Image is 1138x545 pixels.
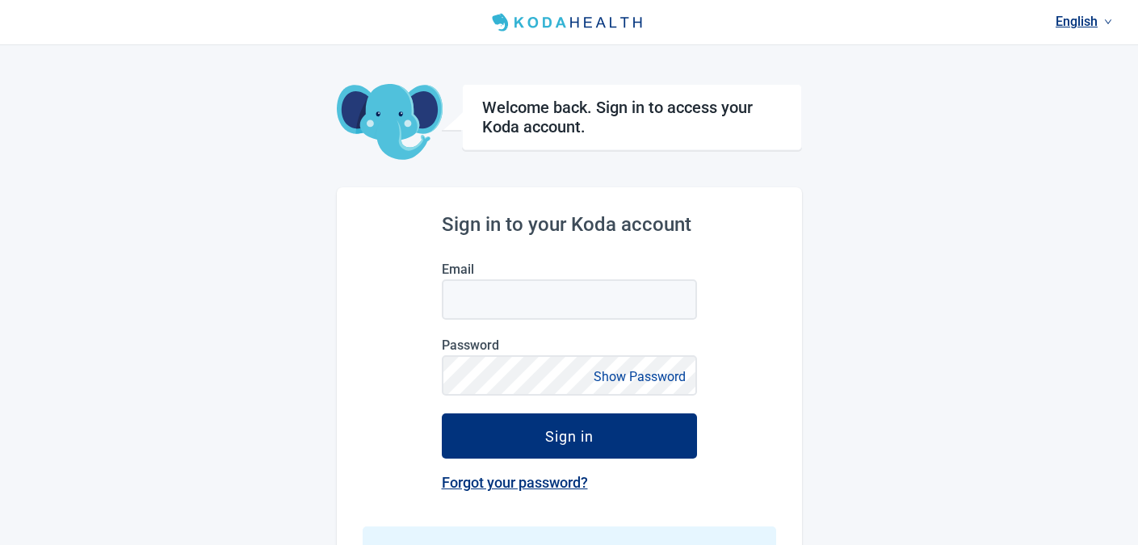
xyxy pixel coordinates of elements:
[442,262,697,277] label: Email
[442,413,697,459] button: Sign in
[545,428,594,444] div: Sign in
[442,213,697,236] h2: Sign in to your Koda account
[442,337,697,353] label: Password
[1049,8,1119,35] a: Current language: English
[442,474,588,491] a: Forgot your password?
[482,98,782,136] h1: Welcome back. Sign in to access your Koda account.
[589,366,691,388] button: Show Password
[1104,18,1112,26] span: down
[337,84,443,161] img: Koda Elephant
[485,10,652,36] img: Koda Health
